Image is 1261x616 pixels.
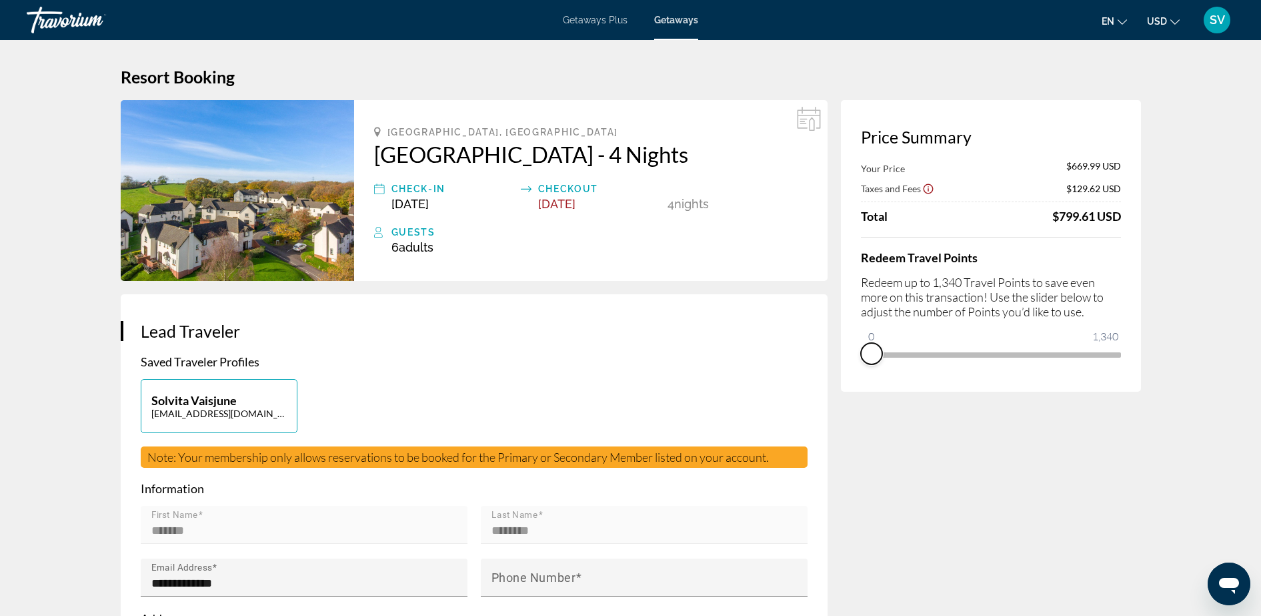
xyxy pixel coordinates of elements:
[861,163,905,174] span: Your Price
[1200,6,1234,34] button: User Menu
[391,224,808,240] div: Guests
[391,197,429,211] span: [DATE]
[1052,209,1121,224] div: $799.61 USD
[391,240,433,254] span: 6
[1066,160,1121,175] span: $669.99 USD
[654,15,698,25] a: Getaways
[151,563,212,573] mat-label: Email Address
[1090,328,1120,344] span: 1,340
[387,127,618,137] span: [GEOGRAPHIC_DATA], [GEOGRAPHIC_DATA]
[861,250,1121,265] h4: Redeem Travel Points
[491,510,538,521] mat-label: Last Name
[141,481,808,496] p: Information
[141,321,808,341] h3: Lead Traveler
[861,352,1121,355] ngx-slider: ngx-slider
[27,3,160,37] a: Travorium
[861,127,1121,147] h3: Price Summary
[1210,13,1225,27] span: SV
[861,275,1121,319] p: Redeem up to 1,340 Travel Points to save even more on this transaction! Use the slider below to a...
[538,181,661,197] div: Checkout
[538,197,575,211] span: [DATE]
[861,183,921,194] span: Taxes and Fees
[922,182,934,194] button: Show Taxes and Fees disclaimer
[1102,16,1114,27] span: en
[674,197,709,211] span: Nights
[668,197,674,211] span: 4
[1147,11,1180,31] button: Change currency
[866,328,876,344] span: 0
[151,393,287,408] p: Solvita Vaisjune
[861,343,882,364] span: ngx-slider
[1147,16,1167,27] span: USD
[491,571,576,585] mat-label: Phone Number
[374,141,808,168] a: [GEOGRAPHIC_DATA] - 4 Nights
[563,15,627,25] a: Getaways Plus
[1208,563,1250,605] iframe: Poga, lai palaistu ziņojumapmaiņas logu
[151,510,198,521] mat-label: First Name
[121,67,1141,87] h1: Resort Booking
[861,182,934,195] button: Show Taxes and Fees breakdown
[147,450,769,465] span: Note: Your membership only allows reservations to be booked for the Primary or Secondary Member l...
[391,181,514,197] div: Check-In
[399,240,433,254] span: Adults
[151,408,287,419] p: [EMAIL_ADDRESS][DOMAIN_NAME]
[1066,183,1121,194] span: $129.62 USD
[141,354,808,369] p: Saved Traveler Profiles
[861,209,888,224] span: Total
[141,379,297,433] button: Solvita Vaisjune[EMAIL_ADDRESS][DOMAIN_NAME]
[1102,11,1127,31] button: Change language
